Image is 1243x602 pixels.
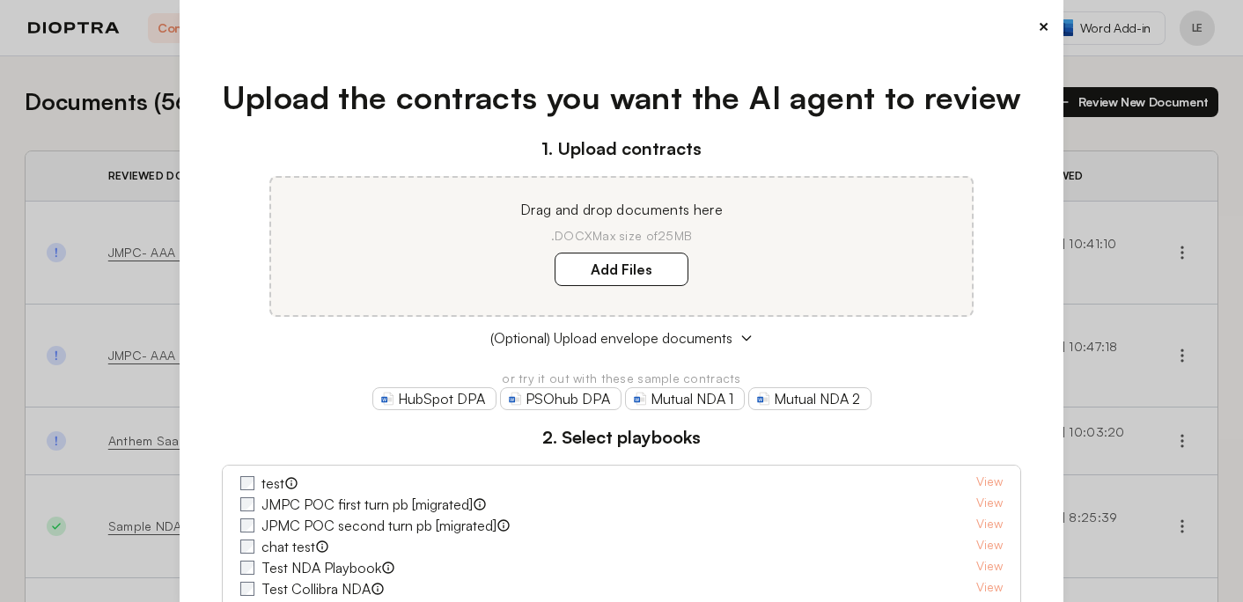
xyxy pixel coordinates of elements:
[976,494,1003,515] a: View
[222,74,1022,121] h1: Upload the contracts you want the AI agent to review
[976,473,1003,494] a: View
[261,557,381,578] label: Test NDA Playbook
[222,327,1022,349] button: (Optional) Upload envelope documents
[372,387,496,410] a: HubSpot DPA
[222,424,1022,451] h3: 2. Select playbooks
[976,536,1003,557] a: View
[976,515,1003,536] a: View
[292,199,951,220] p: Drag and drop documents here
[555,253,688,286] label: Add Files
[261,536,315,557] label: chat test
[261,494,473,515] label: JMPC POC first turn pb [migrated]
[490,327,732,349] span: (Optional) Upload envelope documents
[261,473,284,494] label: test
[748,387,872,410] a: Mutual NDA 2
[292,227,951,245] p: .DOCX Max size of 25MB
[261,578,371,599] label: Test Collibra NDA
[976,557,1003,578] a: View
[222,370,1022,387] p: or try it out with these sample contracts
[222,136,1022,162] h3: 1. Upload contracts
[625,387,745,410] a: Mutual NDA 1
[261,515,496,536] label: JPMC POC second turn pb [migrated]
[976,578,1003,599] a: View
[500,387,621,410] a: PSOhub DPA
[1038,14,1049,39] button: ×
